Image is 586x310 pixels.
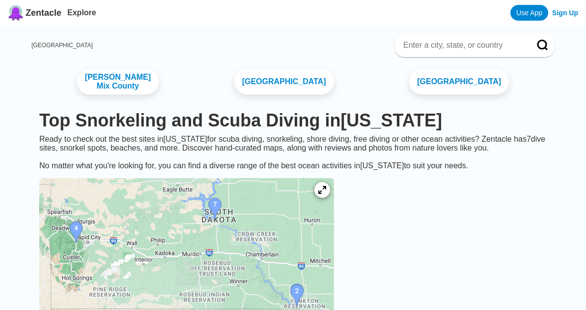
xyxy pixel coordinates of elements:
[31,42,93,49] a: [GEOGRAPHIC_DATA]
[77,69,159,94] a: [PERSON_NAME] Mix County
[8,5,61,21] a: Zentacle logoZentacle
[234,69,334,94] a: [GEOGRAPHIC_DATA]
[409,69,509,94] a: [GEOGRAPHIC_DATA]
[31,135,555,170] div: Ready to check out the best sites in [US_STATE] for scuba diving, snorkeling, shore diving, free ...
[402,40,523,50] input: Enter a city, state, or country
[67,8,96,17] a: Explore
[552,9,578,17] a: Sign Up
[26,8,61,18] span: Zentacle
[8,5,24,21] img: Zentacle logo
[39,110,547,131] h1: Top Snorkeling and Scuba Diving in [US_STATE]
[510,5,548,21] a: Use App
